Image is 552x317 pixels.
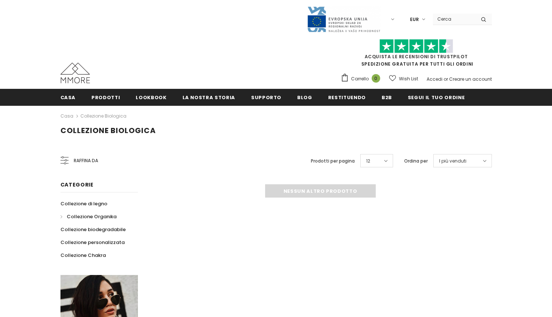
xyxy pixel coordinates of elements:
[449,76,492,82] a: Creare un account
[251,89,281,105] a: supporto
[297,94,312,101] span: Blog
[307,16,381,22] a: Javni Razpis
[399,75,418,83] span: Wish List
[136,89,166,105] a: Lookbook
[60,125,156,136] span: Collezione biologica
[351,75,369,83] span: Carrello
[328,89,366,105] a: Restituendo
[60,112,73,121] a: Casa
[404,157,428,165] label: Ordina per
[408,94,465,101] span: Segui il tuo ordine
[251,94,281,101] span: supporto
[389,72,418,85] a: Wish List
[60,63,90,83] img: Casi MMORE
[183,89,235,105] a: La nostra storia
[74,157,98,165] span: Raffina da
[427,76,442,82] a: Accedi
[136,94,166,101] span: Lookbook
[408,89,465,105] a: Segui il tuo ordine
[366,157,370,165] span: 12
[60,239,125,246] span: Collezione personalizzata
[60,200,107,207] span: Collezione di legno
[297,89,312,105] a: Blog
[60,252,106,259] span: Collezione Chakra
[80,113,126,119] a: Collezione biologica
[433,14,475,24] input: Search Site
[382,89,392,105] a: B2B
[372,74,380,83] span: 0
[365,53,468,60] a: Acquista le recensioni di TrustPilot
[60,94,76,101] span: Casa
[379,39,453,53] img: Fidati di Pilot Stars
[328,94,366,101] span: Restituendo
[60,210,117,223] a: Collezione Organika
[183,94,235,101] span: La nostra storia
[60,249,106,262] a: Collezione Chakra
[444,76,448,82] span: or
[311,157,355,165] label: Prodotti per pagina
[60,181,94,188] span: Categorie
[307,6,381,33] img: Javni Razpis
[410,16,419,23] span: EUR
[439,157,466,165] span: I più venduti
[60,226,126,233] span: Collezione biodegradabile
[91,89,120,105] a: Prodotti
[341,42,492,67] span: SPEDIZIONE GRATUITA PER TUTTI GLI ORDINI
[67,213,117,220] span: Collezione Organika
[60,197,107,210] a: Collezione di legno
[60,223,126,236] a: Collezione biodegradabile
[91,94,120,101] span: Prodotti
[341,73,384,84] a: Carrello 0
[382,94,392,101] span: B2B
[60,236,125,249] a: Collezione personalizzata
[60,89,76,105] a: Casa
